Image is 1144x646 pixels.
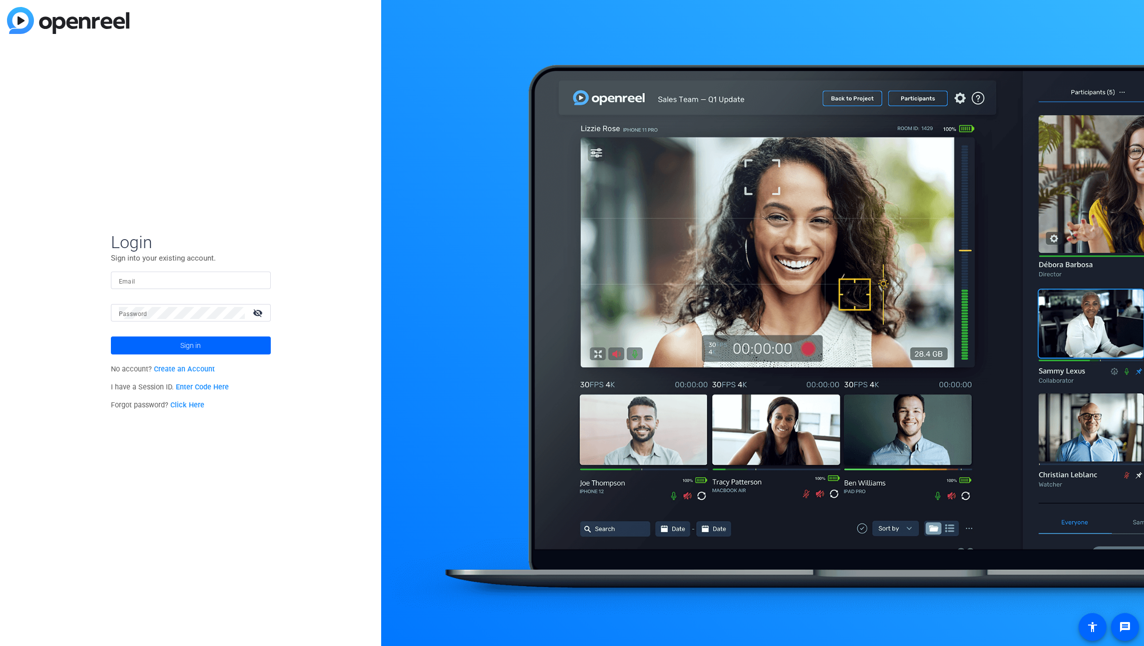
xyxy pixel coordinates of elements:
span: No account? [111,365,215,373]
mat-icon: visibility_off [247,306,271,320]
span: Forgot password? [111,401,205,409]
span: I have a Session ID. [111,383,229,391]
a: Enter Code Here [176,383,229,391]
a: Click Here [170,401,204,409]
mat-label: Email [119,278,135,285]
mat-icon: accessibility [1087,621,1099,633]
p: Sign into your existing account. [111,253,271,264]
mat-label: Password [119,311,147,318]
a: Create an Account [154,365,215,373]
span: Sign in [180,333,201,358]
button: Sign in [111,336,271,354]
img: blue-gradient.svg [7,7,129,34]
span: Login [111,232,271,253]
input: Enter Email Address [119,275,263,287]
mat-icon: message [1119,621,1131,633]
